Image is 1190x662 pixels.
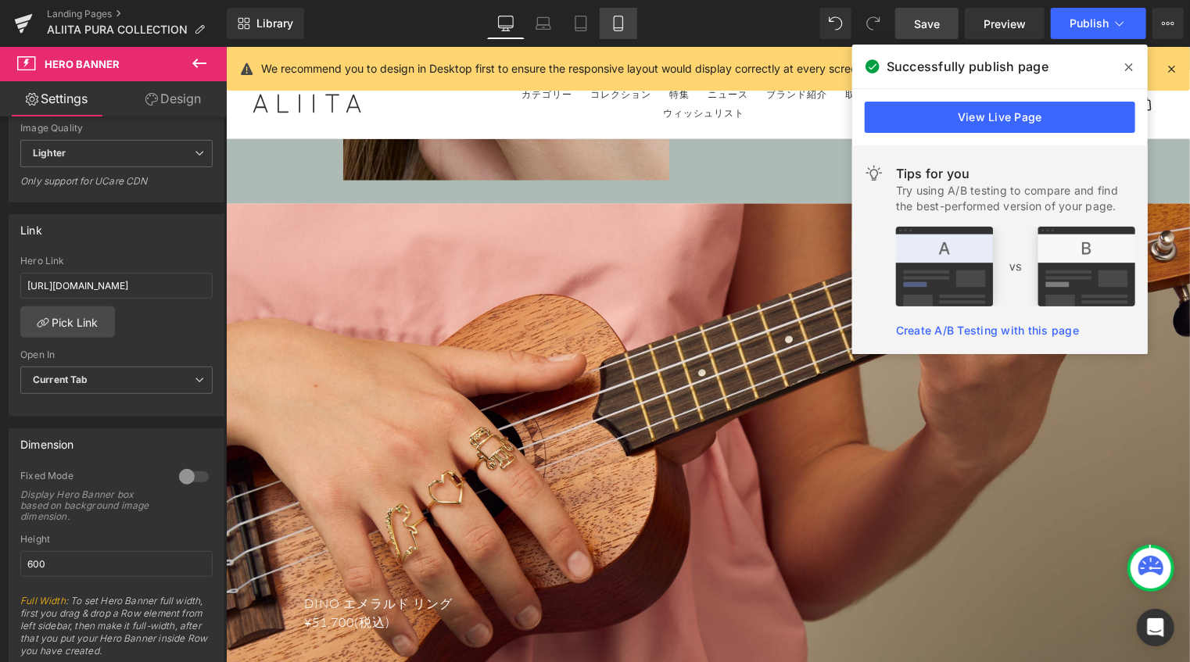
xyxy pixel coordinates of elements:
[562,8,600,39] a: Tablet
[20,551,213,577] input: auto
[47,8,227,20] a: Landing Pages
[1152,8,1184,39] button: More
[20,215,42,237] div: Link
[820,8,851,39] button: Undo
[487,8,525,39] a: Desktop
[2,2,962,20] a: ニュースレター登録で10%OFFクーポンプレゼント！
[438,60,519,73] span: ウィッシュリスト
[289,38,355,57] a: カテゴリー
[78,567,964,585] p: ¥51,700(税込)
[436,38,472,57] a: 特集
[965,8,1045,39] a: Preview
[116,81,230,116] a: Design
[20,470,163,486] div: Fixed Mode
[865,164,884,183] img: light.svg
[78,548,964,567] p: DINO エメラルド リング
[620,41,661,54] span: 取扱店舗
[47,23,188,36] span: ALIITA PURA COLLECTION
[914,16,940,32] span: Save
[612,38,668,57] a: 取扱店舗
[984,16,1026,32] span: Preview
[20,273,213,299] input: https://your-shop.myshopify.com
[20,256,213,267] div: Hero Link
[261,60,977,77] p: We recommend you to design in Desktop first to ensure the responsive layout would display correct...
[1137,609,1174,646] div: Open Intercom Messenger
[20,306,115,338] a: Pick Link
[525,8,562,39] a: Laptop
[20,489,161,522] div: Display Hero Banner box based on background image dimension.
[33,374,88,385] b: Current Tab
[600,8,637,39] a: Mobile
[20,175,213,198] div: Only support for UCare CDN
[45,58,120,70] span: Hero Banner
[533,38,610,57] a: ブランド紹介
[357,38,434,57] a: コレクション
[20,534,213,545] div: Height
[482,41,523,54] span: ニュース
[227,8,304,39] a: New Library
[896,183,1135,214] div: Try using A/B testing to compare and find the best-performed version of your page.
[887,57,1048,76] span: Successfully publish page
[1051,8,1146,39] button: Publish
[896,324,1079,337] a: Create A/B Testing with this page
[475,38,531,57] a: ニュース
[896,227,1135,306] img: tip.png
[1070,17,1109,30] span: Publish
[20,595,66,607] a: Full Width
[858,8,889,39] button: Redo
[896,164,1135,183] div: Tips for you
[20,349,213,360] div: Open In
[20,429,74,451] div: Dimension
[256,16,293,30] span: Library
[541,41,602,54] span: ブランド紹介
[20,123,213,134] div: Image Quality
[430,57,527,76] a: ウィッシュリスト
[865,102,1135,133] a: View Live Page
[33,147,66,159] b: Lighter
